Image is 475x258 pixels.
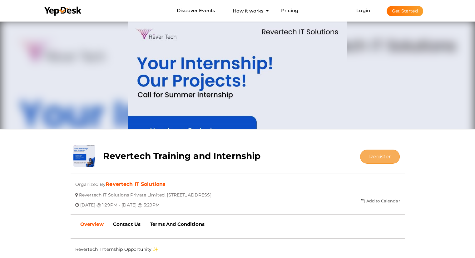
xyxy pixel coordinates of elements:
[80,221,104,227] b: Overview
[356,7,370,13] a: Login
[75,245,400,254] p: Revertech Internship Opportunity ✨
[231,5,265,17] button: How it works
[106,181,166,187] a: Revertech IT Solutions
[150,221,205,227] b: Terms And Conditions
[145,216,209,232] a: Terms And Conditions
[73,145,95,167] img: PNIBCYCN_small.jpeg
[128,20,347,129] img: MNXOGAKD_normal.jpeg
[108,216,145,232] a: Contact Us
[387,6,423,16] button: Get Started
[76,216,108,232] a: Overview
[361,198,400,203] a: Add to Calendar
[103,151,261,161] b: Revertech Training and Internship
[79,187,211,198] span: Revertech IT Solutions Private Limited, [STREET_ADDRESS]
[75,177,106,187] span: Organized By
[80,197,160,208] span: [DATE] @ 1:29PM - [DATE] @ 3:29PM
[360,150,400,164] button: Register
[281,5,298,17] a: Pricing
[113,221,141,227] b: Contact Us
[177,5,215,17] a: Discover Events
